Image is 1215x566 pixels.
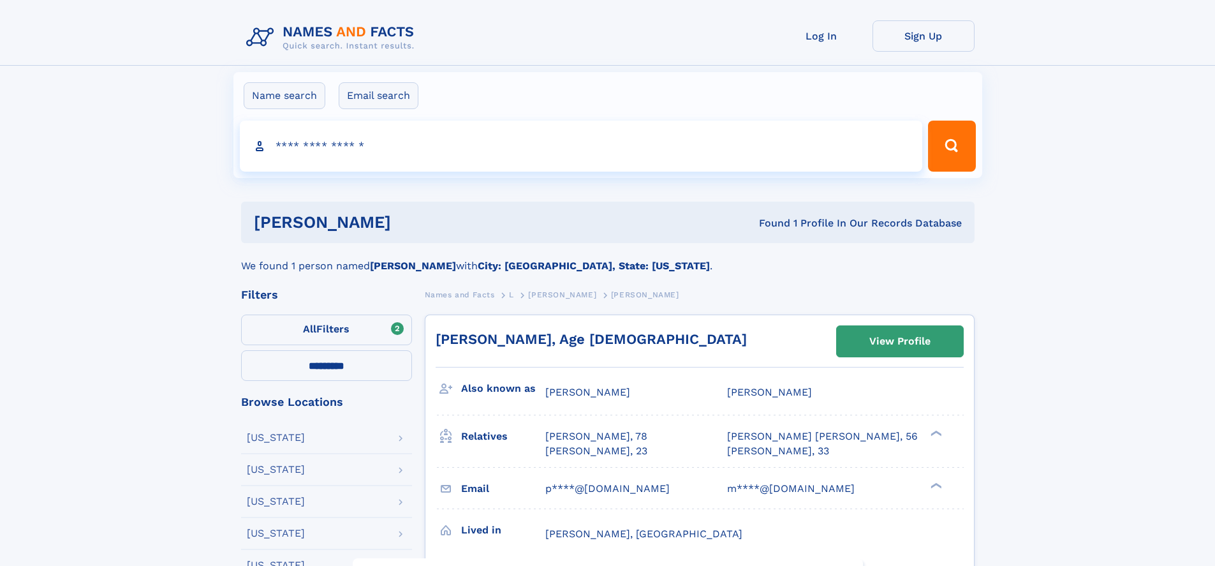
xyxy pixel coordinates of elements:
h3: Email [461,478,545,500]
a: Log In [770,20,873,52]
div: Found 1 Profile In Our Records Database [575,216,962,230]
a: [PERSON_NAME], Age [DEMOGRAPHIC_DATA] [436,331,747,347]
label: Filters [241,315,412,345]
span: [PERSON_NAME] [727,386,812,398]
label: Email search [339,82,418,109]
label: Name search [244,82,325,109]
span: [PERSON_NAME] [545,386,630,398]
a: View Profile [837,326,963,357]
div: [US_STATE] [247,465,305,475]
div: [US_STATE] [247,528,305,539]
span: L [509,290,514,299]
div: ❯ [927,429,943,438]
a: Sign Up [873,20,975,52]
h1: [PERSON_NAME] [254,214,575,230]
b: City: [GEOGRAPHIC_DATA], State: [US_STATE] [478,260,710,272]
a: [PERSON_NAME], 33 [727,444,829,458]
div: [US_STATE] [247,433,305,443]
span: [PERSON_NAME] [528,290,596,299]
h3: Also known as [461,378,545,399]
a: [PERSON_NAME] [528,287,596,302]
h3: Lived in [461,519,545,541]
div: View Profile [869,327,931,356]
div: ❯ [927,481,943,489]
div: [US_STATE] [247,496,305,507]
b: [PERSON_NAME] [370,260,456,272]
span: All [303,323,316,335]
a: Names and Facts [425,287,495,302]
span: [PERSON_NAME], [GEOGRAPHIC_DATA] [545,528,742,540]
a: [PERSON_NAME] [PERSON_NAME], 56 [727,429,918,443]
img: Logo Names and Facts [241,20,425,55]
div: Filters [241,289,412,301]
div: Browse Locations [241,396,412,408]
input: search input [240,121,923,172]
a: [PERSON_NAME], 23 [545,444,647,458]
button: Search Button [928,121,975,172]
div: We found 1 person named with . [241,243,975,274]
a: [PERSON_NAME], 78 [545,429,647,443]
a: L [509,287,514,302]
h3: Relatives [461,426,545,447]
span: [PERSON_NAME] [611,290,679,299]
